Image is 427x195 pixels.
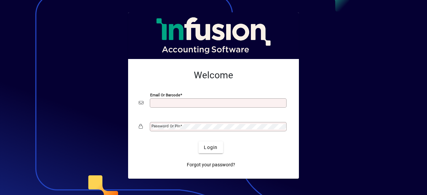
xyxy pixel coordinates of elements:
h2: Welcome [139,70,288,81]
span: Login [204,144,218,151]
a: Forgot your password? [184,159,238,171]
button: Login [198,141,223,153]
mat-label: Email or Barcode [150,93,180,97]
span: Forgot your password? [187,161,235,168]
mat-label: Password or Pin [151,124,180,128]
